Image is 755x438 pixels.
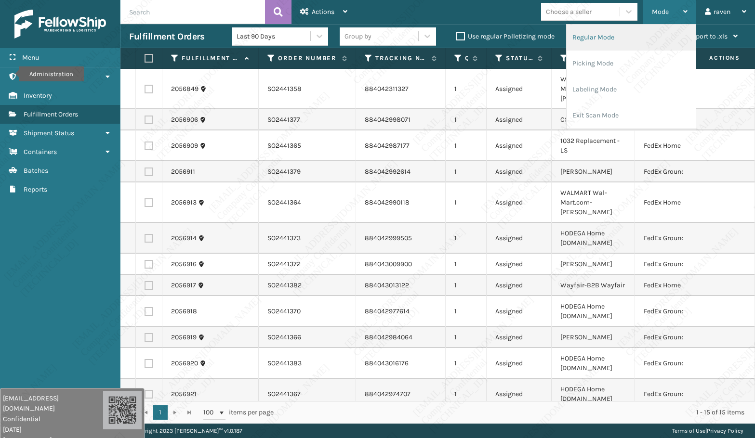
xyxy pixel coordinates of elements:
td: FedEx Home Delivery [635,130,727,161]
td: 1 [446,182,487,223]
td: SO2441358 [259,69,356,109]
td: Assigned [487,69,552,109]
td: 1 [446,275,487,296]
td: HODEGA Home [DOMAIN_NAME] [552,348,635,379]
td: 1 [446,348,487,379]
a: 884042977614 [365,307,410,315]
td: SO2441365 [259,130,356,161]
label: Tracking Number [375,54,427,63]
td: SO2441377 [259,109,356,130]
td: FedEx Ground [635,254,727,275]
a: 1 [153,405,168,420]
span: 100 [203,408,218,417]
td: FedEx Ground [635,161,727,182]
span: Actions [679,50,746,66]
td: FedEx Ground [635,379,727,410]
li: Labeling Mode [567,77,696,103]
span: Actions [312,8,334,16]
h3: Fulfillment Orders [129,31,204,42]
a: 884042984064 [365,333,412,341]
td: FedEx Ground [635,348,727,379]
span: Menu [22,53,39,62]
a: 2056906 [171,115,198,125]
td: Assigned [487,182,552,223]
td: 1 [446,327,487,348]
span: Confidential [3,414,103,424]
td: SO2441366 [259,327,356,348]
a: 2056918 [171,307,197,316]
td: [PERSON_NAME] [552,161,635,182]
td: HODEGA Home [DOMAIN_NAME] [552,296,635,327]
div: 1 - 15 of 15 items [287,408,744,417]
td: 1 [446,296,487,327]
a: 884043016176 [365,359,409,367]
a: 884042998071 [365,116,411,124]
a: 2056914 [171,233,197,243]
td: FedEx Ground [635,296,727,327]
a: 884042999505 [365,234,412,242]
td: Assigned [487,130,552,161]
td: SO2441373 [259,223,356,254]
li: Picking Mode [567,51,696,77]
td: FedEx Ground [635,223,727,254]
td: FedEx Ground [635,327,727,348]
a: 2056909 [171,141,198,151]
p: Copyright 2023 [PERSON_NAME]™ v 1.0.187 [132,424,242,438]
td: Assigned [487,254,552,275]
div: Group by [344,31,371,41]
span: Containers [24,148,57,156]
a: 2056916 [171,259,197,269]
span: Batches [24,167,48,175]
td: Assigned [487,161,552,182]
a: 884042992614 [365,167,411,176]
td: Assigned [487,348,552,379]
label: Status [506,54,533,63]
span: [EMAIL_ADDRESS][DOMAIN_NAME] [3,393,103,413]
td: SO2441370 [259,296,356,327]
td: WALMART Wal-Mart.com-[PERSON_NAME] [552,69,635,109]
a: 884042311327 [365,85,409,93]
label: Fulfillment Order Id [182,54,240,63]
a: 2056913 [171,198,197,207]
td: CSNSMA Wayfair [552,109,635,130]
td: SO2441364 [259,182,356,223]
span: Mode [652,8,669,16]
span: Reports [24,185,47,193]
td: SO2441379 [259,161,356,182]
td: 1 [446,379,487,410]
span: Administration [24,73,69,81]
td: 1 [446,130,487,161]
td: Assigned [487,327,552,348]
a: 884043009900 [365,260,412,268]
td: 1 [446,69,487,109]
a: Terms of Use [672,427,705,434]
td: WALMART Wal-Mart.com-[PERSON_NAME] [552,182,635,223]
label: Quantity [465,54,468,63]
label: Order Number [278,54,337,63]
td: SO2441382 [259,275,356,296]
span: Shipment Status [24,129,74,137]
td: SO2441383 [259,348,356,379]
a: 2056911 [171,167,195,177]
span: Export to .xls [689,32,728,40]
td: SO2441367 [259,379,356,410]
div: Last 90 Days [237,31,311,41]
td: 1 [446,109,487,130]
td: Assigned [487,275,552,296]
td: Assigned [487,223,552,254]
td: SO2441372 [259,254,356,275]
a: 2056917 [171,281,196,290]
td: 1032 Replacement - LS [552,130,635,161]
span: Fulfillment Orders [24,110,78,118]
td: HODEGA Home [DOMAIN_NAME] [552,379,635,410]
li: Regular Mode [567,25,696,51]
td: 1 [446,161,487,182]
td: Assigned [487,109,552,130]
td: HODEGA Home [DOMAIN_NAME] [552,223,635,254]
td: 1 [446,223,487,254]
img: logo [14,10,106,39]
td: FedEx Home Delivery [635,182,727,223]
span: items per page [203,405,274,420]
a: 884042987177 [365,142,410,150]
td: 1 [446,254,487,275]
